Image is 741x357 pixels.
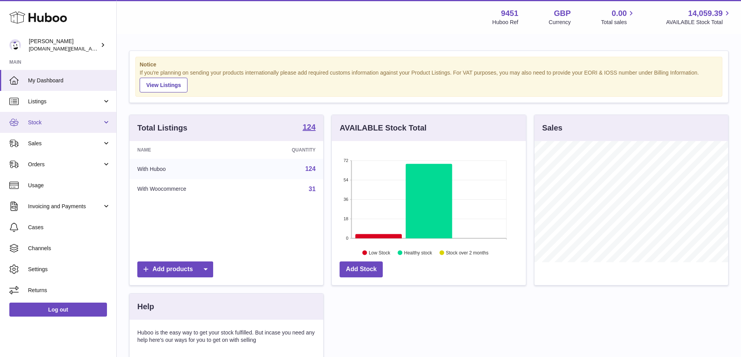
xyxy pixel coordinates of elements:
[140,78,187,92] a: View Listings
[250,141,323,159] th: Quantity
[137,329,315,344] p: Huboo is the easy way to get your stock fulfilled. But incase you need any help here's our ways f...
[344,197,349,202] text: 36
[29,38,99,52] div: [PERSON_NAME]
[303,123,315,131] strong: 124
[9,39,21,51] img: amir.ch@gmail.com
[28,287,110,294] span: Returns
[28,119,102,126] span: Stock
[688,8,723,19] span: 14,059.39
[446,250,489,255] text: Stock over 2 months
[137,301,154,312] h3: Help
[340,123,426,133] h3: AVAILABLE Stock Total
[344,158,349,163] text: 72
[28,266,110,273] span: Settings
[28,98,102,105] span: Listings
[554,8,571,19] strong: GBP
[666,19,732,26] span: AVAILABLE Stock Total
[28,140,102,147] span: Sales
[404,250,433,255] text: Healthy stock
[492,19,519,26] div: Huboo Ref
[601,8,636,26] a: 0.00 Total sales
[9,303,107,317] a: Log out
[369,250,391,255] text: Low Stock
[137,123,187,133] h3: Total Listings
[29,45,155,52] span: [DOMAIN_NAME][EMAIL_ADDRESS][DOMAIN_NAME]
[305,165,316,172] a: 124
[601,19,636,26] span: Total sales
[130,179,250,199] td: With Woocommerce
[137,261,213,277] a: Add products
[28,203,102,210] span: Invoicing and Payments
[130,159,250,179] td: With Huboo
[28,224,110,231] span: Cases
[346,236,349,240] text: 0
[542,123,562,133] h3: Sales
[501,8,519,19] strong: 9451
[28,182,110,189] span: Usage
[303,123,315,132] a: 124
[666,8,732,26] a: 14,059.39 AVAILABLE Stock Total
[140,61,718,68] strong: Notice
[344,178,349,182] text: 54
[549,19,571,26] div: Currency
[140,69,718,92] div: If you're planning on sending your products internationally please add required customs informati...
[28,161,102,168] span: Orders
[340,261,383,277] a: Add Stock
[28,245,110,252] span: Channels
[612,8,627,19] span: 0.00
[130,141,250,159] th: Name
[309,186,316,192] a: 31
[344,216,349,221] text: 18
[28,77,110,84] span: My Dashboard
